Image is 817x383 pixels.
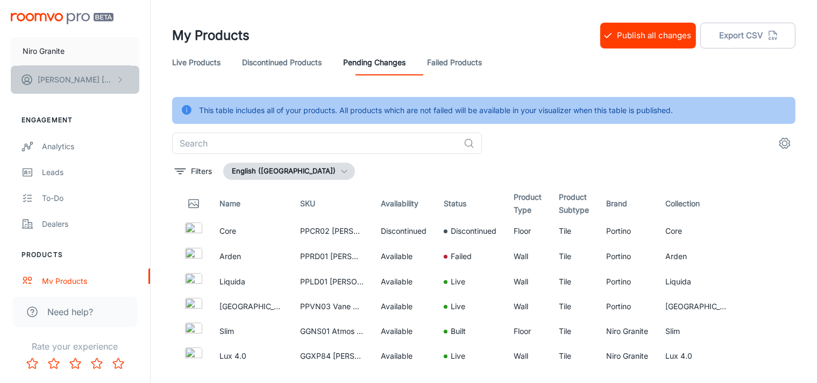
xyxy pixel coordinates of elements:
[774,133,795,154] button: settings
[598,294,657,319] td: Portino
[11,13,113,24] img: Roomvo PRO Beta
[451,276,465,288] p: Live
[199,100,673,121] div: This table includes all of your products. All products which are not failed will be available in ...
[435,189,505,219] th: Status
[292,219,372,243] td: PPCR02 [PERSON_NAME] 30x30 Glossy
[372,344,435,368] td: Available
[42,192,139,204] div: To-do
[372,269,435,294] td: Available
[22,353,43,374] button: Rate 1 star
[219,250,283,262] p: Arden
[65,353,86,374] button: Rate 3 star
[451,250,472,262] p: Failed
[657,344,737,368] td: Lux 4.0
[505,219,550,243] td: Floor
[598,344,657,368] td: Niro Granite
[42,275,139,287] div: My Products
[550,319,598,344] td: Tile
[11,66,139,94] button: [PERSON_NAME] [PERSON_NAME]
[657,243,737,269] td: Arden
[372,189,435,219] th: Availability
[191,165,212,177] p: Filters
[505,294,550,319] td: Wall
[550,294,598,319] td: Tile
[43,353,65,374] button: Rate 2 star
[598,269,657,294] td: Portino
[343,50,406,75] a: Pending Changes
[598,189,657,219] th: Brand
[292,294,372,319] td: PPVN03 Vane 60x120cm Micro Structured
[47,305,93,318] span: Need help?
[42,166,139,178] div: Leads
[372,243,435,269] td: Available
[451,325,466,337] p: Built
[187,197,200,210] svg: Thumbnail
[292,319,372,344] td: GGNS01 Atmos 60X120 Matt
[292,344,372,368] td: GGXP84 [PERSON_NAME] 60X60 Polished
[172,26,250,45] h1: My Products
[505,344,550,368] td: Wall
[219,301,283,312] p: [GEOGRAPHIC_DATA]
[700,23,796,48] button: Export CSV
[9,340,141,353] p: Rate your experience
[451,350,465,362] p: Live
[657,269,737,294] td: Liquida
[505,243,550,269] td: Wall
[505,269,550,294] td: Wall
[172,50,221,75] a: Live Products
[505,319,550,344] td: Floor
[42,141,139,152] div: Analytics
[242,50,322,75] a: Discontinued Products
[219,350,283,362] p: Lux 4.0
[550,189,598,219] th: Product Subtype
[292,243,372,269] td: PPRD01 [PERSON_NAME] 60x60cm Slip Stop
[42,218,139,230] div: Dealers
[505,189,550,219] th: Product Type
[550,243,598,269] td: Tile
[598,319,657,344] td: Niro Granite
[657,319,737,344] td: Slim
[38,74,113,86] p: [PERSON_NAME] [PERSON_NAME]
[292,269,372,294] td: PPLD01 [PERSON_NAME] 80x80 Polished
[598,219,657,243] td: Portino
[86,353,108,374] button: Rate 4 star
[219,325,283,337] p: Slim
[219,276,283,288] p: Liquida
[211,189,292,219] th: Name
[550,219,598,243] td: Tile
[23,45,65,57] p: Niro Granite
[223,163,355,180] button: English ([GEOGRAPHIC_DATA])
[372,219,435,243] td: Discontinued
[451,301,465,312] p: Live
[657,219,737,243] td: Core
[550,344,598,368] td: Tile
[292,189,372,219] th: SKU
[372,319,435,344] td: Available
[172,133,459,154] input: Search
[108,353,129,374] button: Rate 5 star
[598,243,657,269] td: Portino
[372,294,435,319] td: Available
[600,23,696,48] button: Publish all changes
[657,294,737,319] td: [GEOGRAPHIC_DATA]
[427,50,482,75] a: Failed Products
[172,163,215,180] button: filter
[550,269,598,294] td: Tile
[219,225,283,237] p: Core
[657,189,737,219] th: Collection
[11,37,139,65] button: Niro Granite
[451,225,496,237] p: Discontinued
